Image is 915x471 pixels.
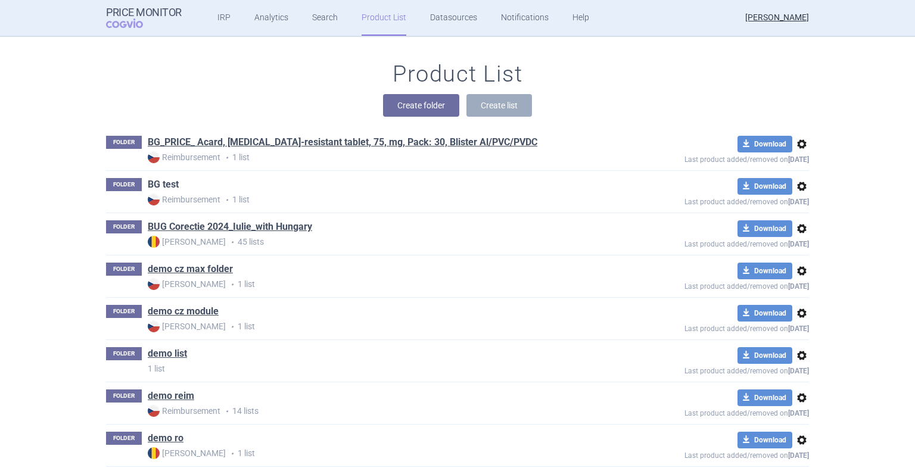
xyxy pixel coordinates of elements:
[598,195,809,206] p: Last product added/removed on
[598,364,809,375] p: Last product added/removed on
[148,278,160,290] img: CZ
[598,406,809,417] p: Last product added/removed on
[788,240,809,248] strong: [DATE]
[737,136,792,152] button: Download
[148,447,226,459] strong: [PERSON_NAME]
[226,321,238,333] i: •
[148,263,233,276] a: demo cz max folder
[148,405,598,417] p: 14 lists
[148,278,598,291] p: 1 list
[148,432,183,447] h1: demo ro
[737,389,792,406] button: Download
[106,347,142,360] p: FOLDER
[148,320,160,332] img: CZ
[598,448,809,460] p: Last product added/removed on
[148,432,183,445] a: demo ro
[788,198,809,206] strong: [DATE]
[226,448,238,460] i: •
[148,320,226,332] strong: [PERSON_NAME]
[148,136,537,151] h1: BG_PRICE_ Acard, Gastro-resistant tablet, 75, mg, Pack: 30, Blister Al/PVC/PVDC
[220,152,232,164] i: •
[148,220,312,233] a: BUG Corectie 2024_Iulie_with Hungary
[788,282,809,291] strong: [DATE]
[148,220,312,236] h1: BUG Corectie 2024_Iulie_with Hungary
[737,263,792,279] button: Download
[106,136,142,149] p: FOLDER
[148,236,226,248] strong: [PERSON_NAME]
[220,406,232,417] i: •
[106,389,142,403] p: FOLDER
[148,405,220,417] strong: Reimbursement
[106,263,142,276] p: FOLDER
[148,305,219,318] a: demo cz module
[788,451,809,460] strong: [DATE]
[393,61,522,88] h1: Product List
[106,305,142,318] p: FOLDER
[106,432,142,445] p: FOLDER
[737,305,792,322] button: Download
[737,220,792,237] button: Download
[788,367,809,375] strong: [DATE]
[598,322,809,333] p: Last product added/removed on
[148,151,598,164] p: 1 list
[788,325,809,333] strong: [DATE]
[148,347,187,363] h1: demo list
[148,151,160,163] img: CZ
[148,194,160,205] img: CZ
[148,347,187,360] a: demo list
[148,305,219,320] h1: demo cz module
[148,263,233,278] h1: demo cz max folder
[106,7,182,18] strong: Price Monitor
[148,389,194,405] h1: demo reim
[148,236,160,248] img: RO
[106,7,182,29] a: Price MonitorCOGVIO
[466,94,532,117] button: Create list
[598,152,809,164] p: Last product added/removed on
[148,278,226,290] strong: [PERSON_NAME]
[598,237,809,248] p: Last product added/removed on
[148,194,220,205] strong: Reimbursement
[598,279,809,291] p: Last product added/removed on
[148,447,598,460] p: 1 list
[148,178,179,194] h1: BG test
[148,405,160,417] img: CZ
[148,389,194,403] a: demo reim
[106,220,142,233] p: FOLDER
[148,447,160,459] img: RO
[737,178,792,195] button: Download
[226,279,238,291] i: •
[106,18,160,28] span: COGVIO
[148,151,220,163] strong: Reimbursement
[383,94,459,117] button: Create folder
[148,236,598,248] p: 45 lists
[737,347,792,364] button: Download
[148,363,598,375] p: 1 list
[106,178,142,191] p: FOLDER
[226,236,238,248] i: •
[148,194,598,206] p: 1 list
[148,178,179,191] a: BG test
[788,409,809,417] strong: [DATE]
[788,155,809,164] strong: [DATE]
[737,432,792,448] button: Download
[220,194,232,206] i: •
[148,136,537,149] a: BG_PRICE_ Acard, [MEDICAL_DATA]-resistant tablet, 75, mg, Pack: 30, Blister Al/PVC/PVDC
[148,320,598,333] p: 1 list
